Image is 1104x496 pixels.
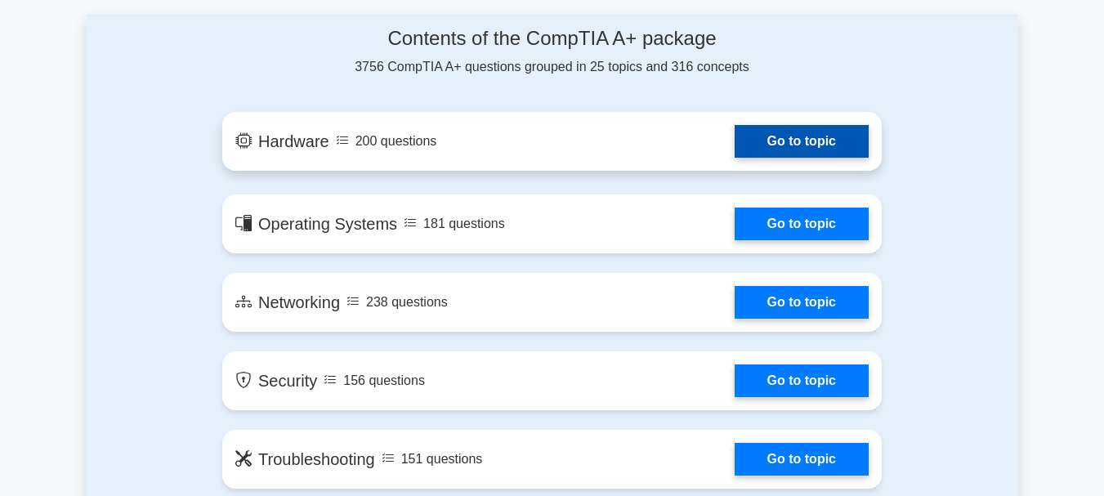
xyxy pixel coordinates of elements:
[735,286,869,319] a: Go to topic
[735,125,869,158] a: Go to topic
[735,208,869,240] a: Go to topic
[222,27,882,77] div: 3756 CompTIA A+ questions grouped in 25 topics and 316 concepts
[222,27,882,51] h4: Contents of the CompTIA A+ package
[735,364,869,397] a: Go to topic
[735,443,869,476] a: Go to topic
